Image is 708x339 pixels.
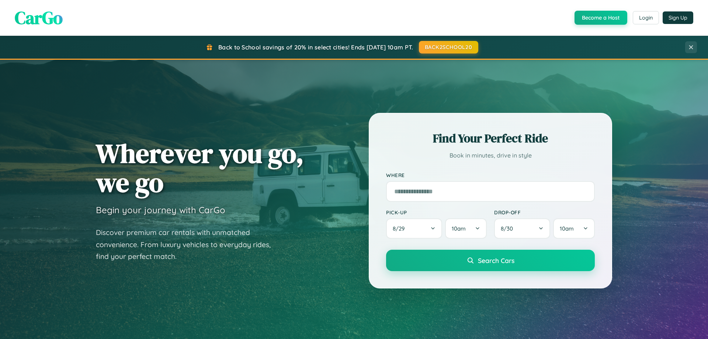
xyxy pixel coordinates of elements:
label: Drop-off [494,209,595,215]
button: 8/29 [386,218,442,239]
button: Login [633,11,659,24]
span: 10am [560,225,574,232]
button: Sign Up [663,11,693,24]
h1: Wherever you go, we go [96,139,304,197]
p: Discover premium car rentals with unmatched convenience. From luxury vehicles to everyday rides, ... [96,226,280,263]
span: Back to School savings of 20% in select cities! Ends [DATE] 10am PT. [218,44,413,51]
button: BACK2SCHOOL20 [419,41,478,53]
button: Become a Host [575,11,627,25]
h2: Find Your Perfect Ride [386,130,595,146]
span: Search Cars [478,256,514,264]
label: Pick-up [386,209,487,215]
h3: Begin your journey with CarGo [96,204,225,215]
span: 8 / 30 [501,225,517,232]
button: 10am [553,218,595,239]
span: 10am [452,225,466,232]
button: Search Cars [386,250,595,271]
button: 10am [445,218,487,239]
span: 8 / 29 [393,225,408,232]
p: Book in minutes, drive in style [386,150,595,161]
label: Where [386,172,595,178]
button: 8/30 [494,218,550,239]
span: CarGo [15,6,63,30]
